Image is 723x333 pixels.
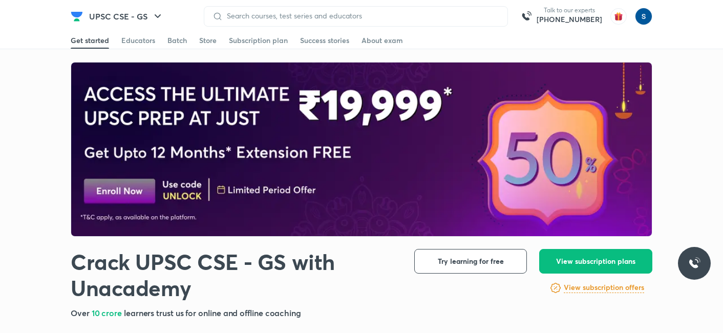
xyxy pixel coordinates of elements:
[414,249,527,274] button: Try learning for free
[223,12,499,20] input: Search courses, test series and educators
[71,35,109,46] div: Get started
[121,35,155,46] div: Educators
[539,249,652,274] button: View subscription plans
[537,6,602,14] p: Talk to our experts
[71,10,83,23] img: Company Logo
[300,32,349,49] a: Success stories
[635,8,652,25] img: simran kumari
[556,256,635,266] span: View subscription plans
[438,256,504,266] span: Try learning for free
[167,32,187,49] a: Batch
[300,35,349,46] div: Success stories
[92,307,124,318] span: 10 crore
[361,35,403,46] div: About exam
[167,35,187,46] div: Batch
[564,282,644,294] a: View subscription offers
[199,32,217,49] a: Store
[361,32,403,49] a: About exam
[537,14,602,25] a: [PHONE_NUMBER]
[121,32,155,49] a: Educators
[199,35,217,46] div: Store
[83,6,170,27] button: UPSC CSE - GS
[71,32,109,49] a: Get started
[229,32,288,49] a: Subscription plan
[229,35,288,46] div: Subscription plan
[71,307,92,318] span: Over
[564,282,644,293] h6: View subscription offers
[124,307,301,318] span: learners trust us for online and offline coaching
[516,6,537,27] img: call-us
[610,8,627,25] img: avatar
[688,257,700,269] img: ttu
[71,249,398,301] h1: Crack UPSC CSE - GS with Unacademy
